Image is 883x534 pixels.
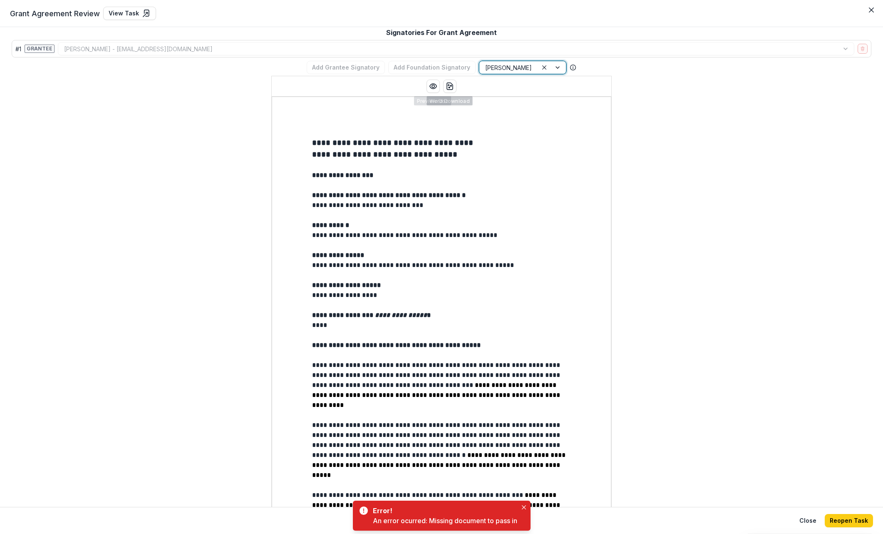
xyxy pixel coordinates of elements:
[388,61,476,74] button: Add Foundation Signatory
[15,45,21,53] p: # 1
[373,516,517,526] div: An error ocurred: Missing document to pass in
[794,514,821,527] button: Close
[427,80,440,93] button: Preview preview-doc.pdf
[443,80,456,93] button: download-word
[386,29,497,37] h2: Signatories For Grant Agreement
[103,7,156,20] a: View Task
[865,3,878,17] button: Close
[825,514,873,527] button: Reopen Task
[373,506,514,516] div: Error!
[25,45,55,53] span: Grantee
[307,61,385,74] button: Add Grantee Signatory
[858,44,868,54] button: delete-signatory
[519,502,529,512] button: Close
[539,62,549,72] div: Clear selected options
[10,8,100,19] span: Grant Agreement Review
